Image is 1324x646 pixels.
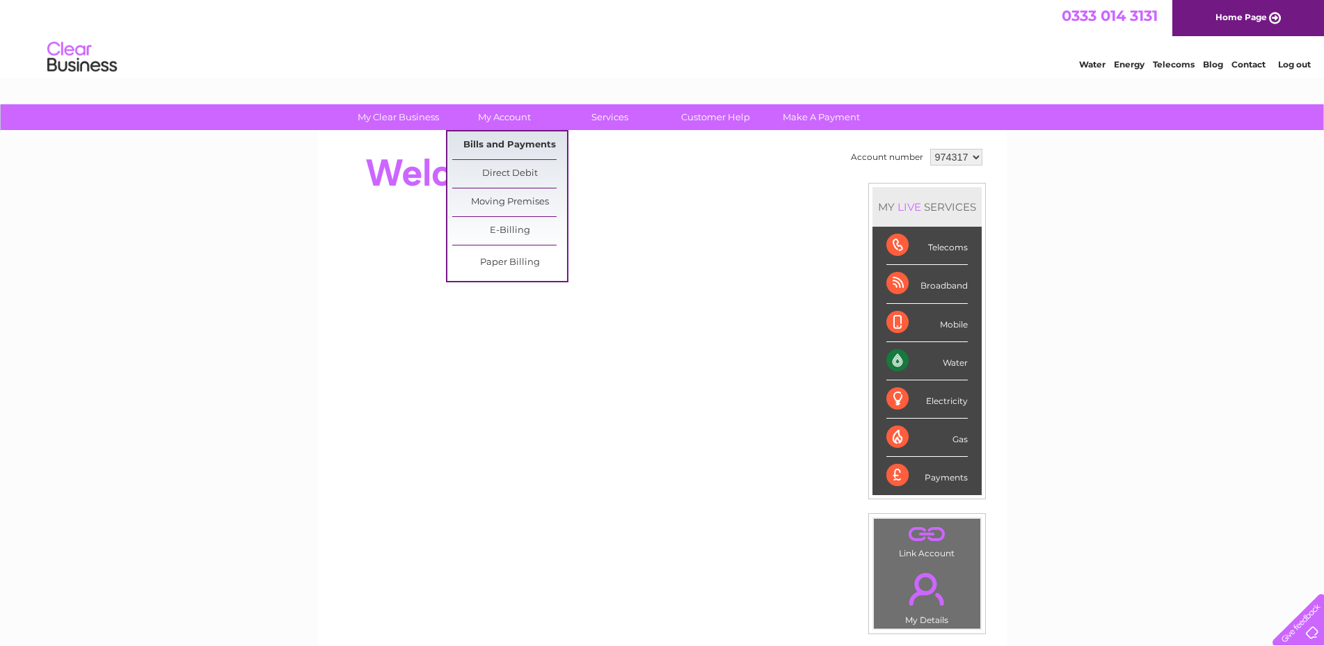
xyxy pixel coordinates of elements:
[1114,59,1144,70] a: Energy
[452,217,567,245] a: E-Billing
[886,380,968,419] div: Electricity
[1203,59,1223,70] a: Blog
[47,36,118,79] img: logo.png
[658,104,773,130] a: Customer Help
[872,187,982,227] div: MY SERVICES
[886,227,968,265] div: Telecoms
[447,104,561,130] a: My Account
[1278,59,1311,70] a: Log out
[886,457,968,494] div: Payments
[873,561,981,629] td: My Details
[886,265,968,303] div: Broadband
[1079,59,1106,70] a: Water
[1231,59,1266,70] a: Contact
[341,104,456,130] a: My Clear Business
[886,419,968,457] div: Gas
[552,104,667,130] a: Services
[452,160,567,188] a: Direct Debit
[847,145,927,169] td: Account number
[886,342,968,380] div: Water
[1153,59,1195,70] a: Telecoms
[764,104,879,130] a: Make A Payment
[452,131,567,159] a: Bills and Payments
[877,565,977,613] a: .
[334,8,991,67] div: Clear Business is a trading name of Verastar Limited (registered in [GEOGRAPHIC_DATA] No. 3667643...
[895,200,924,213] div: LIVE
[452,188,567,216] a: Moving Premises
[877,522,977,547] a: .
[1062,7,1158,24] a: 0333 014 3131
[452,249,567,277] a: Paper Billing
[873,518,981,562] td: Link Account
[886,304,968,342] div: Mobile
